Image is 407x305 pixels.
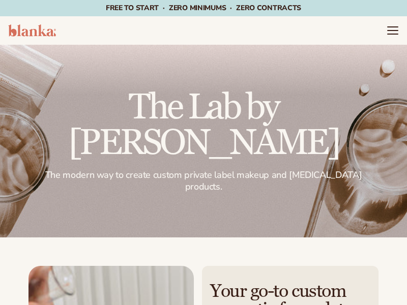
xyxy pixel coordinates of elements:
[8,24,56,37] img: logo
[28,169,379,193] p: The modern way to create custom private label makeup and [MEDICAL_DATA] products.
[28,90,379,161] h2: The Lab by [PERSON_NAME]
[106,3,301,13] span: Free to start · ZERO minimums · ZERO contracts
[387,24,399,37] summary: Menu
